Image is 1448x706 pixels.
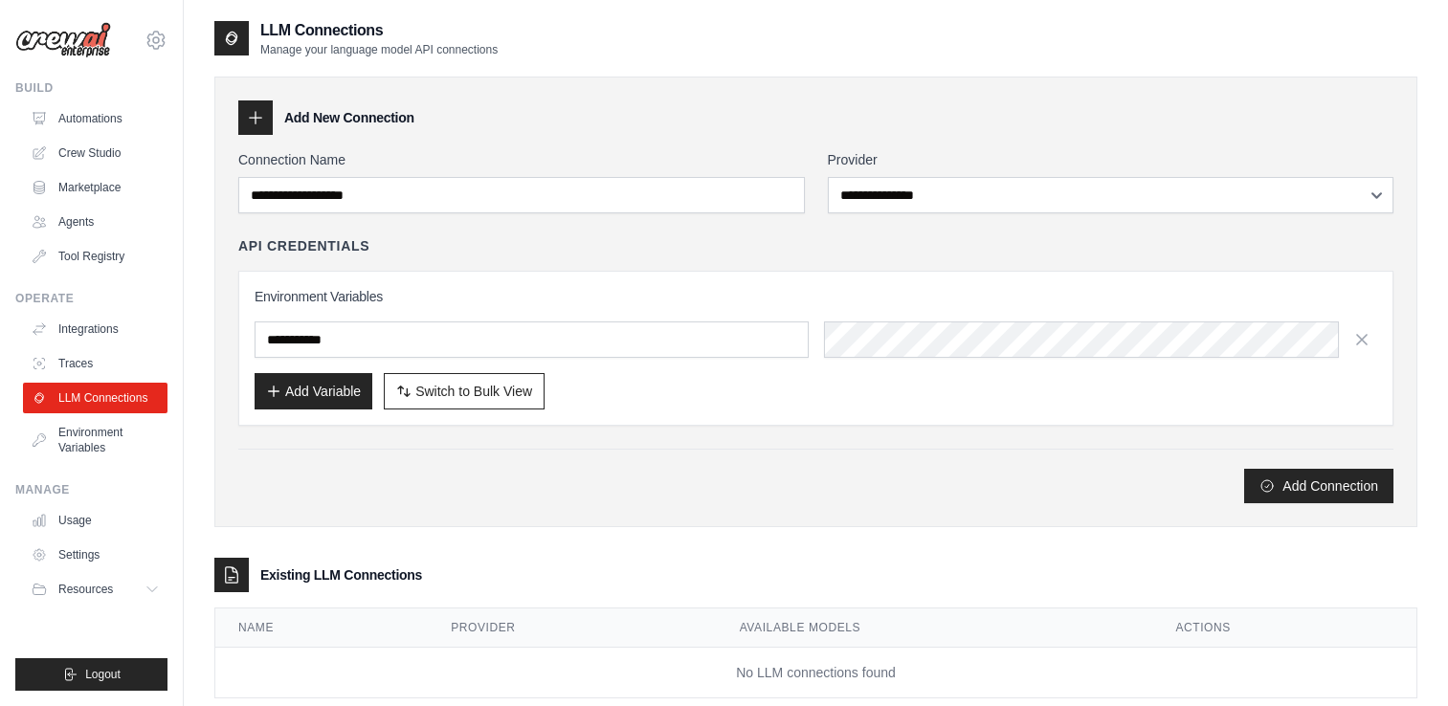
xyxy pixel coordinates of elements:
[215,608,428,648] th: Name
[260,42,498,57] p: Manage your language model API connections
[23,540,167,570] a: Settings
[23,348,167,379] a: Traces
[23,314,167,344] a: Integrations
[23,138,167,168] a: Crew Studio
[428,608,717,648] th: Provider
[1352,614,1448,706] iframe: Chat Widget
[215,648,1416,698] td: No LLM connections found
[260,565,422,585] h3: Existing LLM Connections
[255,287,1377,306] h3: Environment Variables
[238,150,805,169] label: Connection Name
[15,22,111,58] img: Logo
[23,207,167,237] a: Agents
[15,658,167,691] button: Logout
[828,150,1394,169] label: Provider
[384,373,545,409] button: Switch to Bulk View
[260,19,498,42] h2: LLM Connections
[415,382,532,401] span: Switch to Bulk View
[15,291,167,306] div: Operate
[23,172,167,203] a: Marketplace
[284,108,414,127] h3: Add New Connection
[23,241,167,272] a: Tool Registry
[23,383,167,413] a: LLM Connections
[58,582,113,597] span: Resources
[15,80,167,96] div: Build
[1152,608,1416,648] th: Actions
[255,373,372,409] button: Add Variable
[23,103,167,134] a: Automations
[23,505,167,536] a: Usage
[23,574,167,605] button: Resources
[15,482,167,497] div: Manage
[85,667,121,682] span: Logout
[1244,469,1393,503] button: Add Connection
[238,236,369,255] h4: API Credentials
[23,417,167,463] a: Environment Variables
[717,608,1153,648] th: Available Models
